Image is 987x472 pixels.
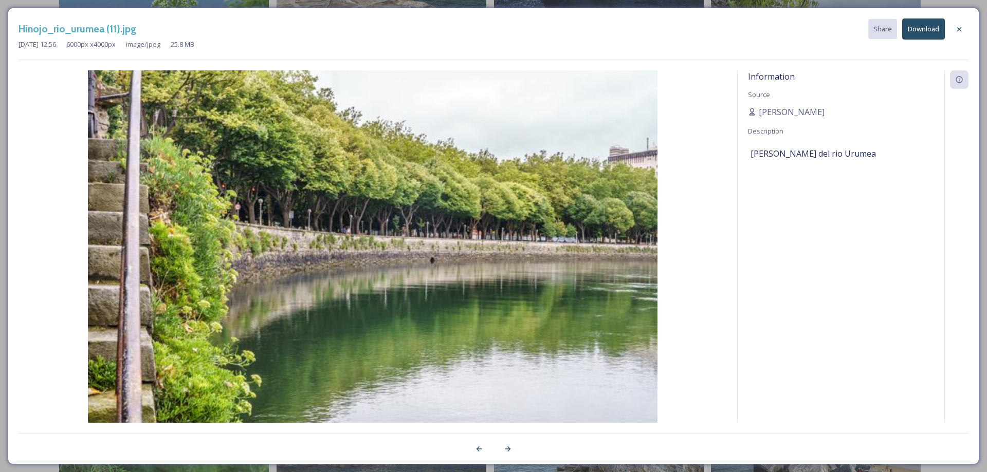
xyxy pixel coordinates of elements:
span: [PERSON_NAME] del rio Urumea [751,147,876,160]
span: [PERSON_NAME] [759,106,825,118]
span: 6000 px x 4000 px [66,40,116,49]
span: 25.8 MB [171,40,194,49]
span: image/jpeg [126,40,160,49]
img: Hinojo_rio_urumea%2520%252811%2529.jpg [19,70,727,450]
button: Download [902,18,945,40]
span: Description [748,126,783,136]
h3: Hinojo_rio_urumea (11).jpg [19,22,136,36]
span: Information [748,71,795,82]
span: [DATE] 12:56 [19,40,56,49]
button: Share [868,19,897,39]
span: Source [748,90,770,99]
